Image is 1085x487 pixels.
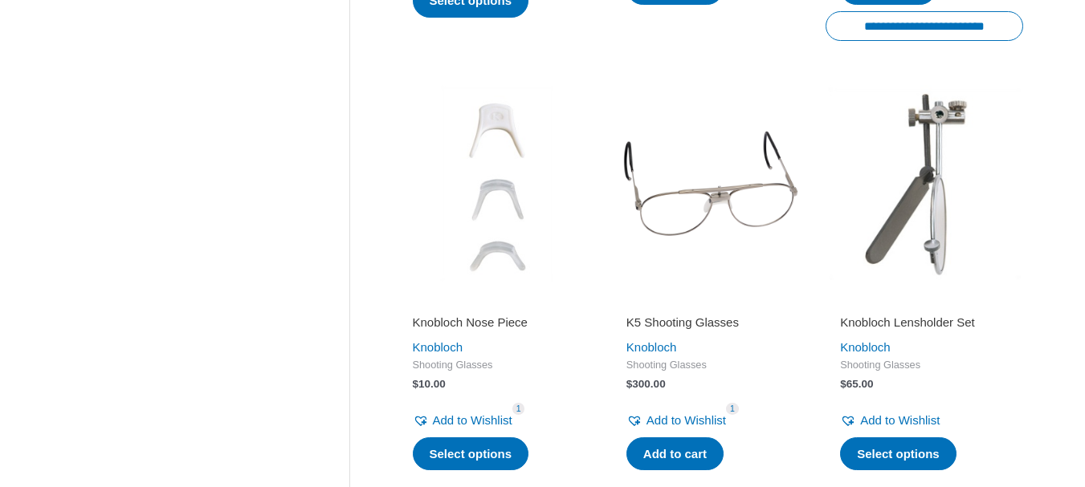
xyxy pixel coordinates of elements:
img: Knobloch Lensholder Set [826,85,1023,282]
a: Add to Wishlist [626,409,726,432]
a: Add to Wishlist [840,409,940,432]
span: Shooting Glasses [626,359,795,372]
span: 1 [512,403,525,415]
img: K5 Shooting Glasses [612,85,810,282]
span: Add to Wishlist [860,413,940,427]
a: Knobloch Lensholder Set [840,315,1009,336]
iframe: Customer reviews powered by Trustpilot [840,292,1009,311]
span: Shooting Glasses [413,359,581,372]
iframe: Customer reviews powered by Trustpilot [413,292,581,311]
a: Knobloch [626,340,677,354]
span: Shooting Glasses [840,359,1009,372]
bdi: 10.00 [413,378,446,390]
a: Add to cart: “K5 Shooting Glasses” [626,437,724,471]
a: Select options for “Knobloch Nose Piece” [413,437,529,471]
span: $ [840,378,846,390]
span: Add to Wishlist [647,413,726,427]
span: $ [626,378,633,390]
bdi: 65.00 [840,378,873,390]
a: Knobloch [840,340,891,354]
iframe: Customer reviews powered by Trustpilot [626,292,795,311]
span: 1 [726,403,739,415]
a: Knobloch [413,340,463,354]
a: K5 Shooting Glasses [626,315,795,336]
a: Knobloch Nose Piece [413,315,581,336]
h2: Knobloch Lensholder Set [840,315,1009,331]
h2: K5 Shooting Glasses [626,315,795,331]
bdi: 300.00 [626,378,666,390]
a: Add to Wishlist [413,409,512,432]
img: Knobloch Nose Piece [398,85,596,282]
span: $ [413,378,419,390]
h2: Knobloch Nose Piece [413,315,581,331]
span: Add to Wishlist [433,413,512,427]
a: Select options for “Knobloch Lensholder Set” [840,437,957,471]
